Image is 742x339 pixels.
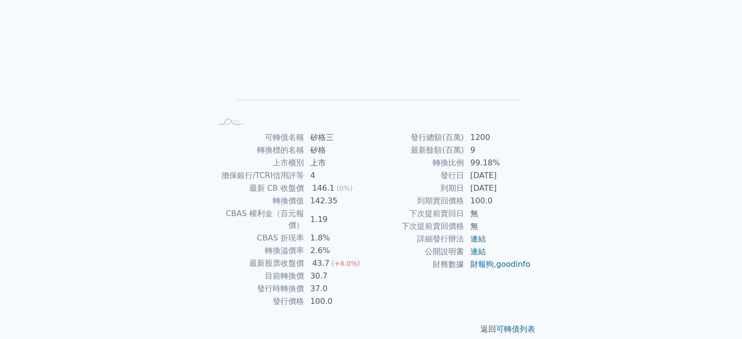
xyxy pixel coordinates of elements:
a: 連結 [470,247,486,256]
td: 上市櫃別 [211,157,304,169]
td: 公開說明書 [371,245,464,258]
td: 1.8% [304,232,371,244]
td: 發行總額(百萬) [371,131,464,144]
td: 100.0 [304,295,371,308]
td: 下次提前賣回價格 [371,220,464,233]
td: 轉換價值 [211,195,304,207]
td: 9 [464,144,531,157]
td: 矽格三 [304,131,371,144]
td: 上市 [304,157,371,169]
td: 可轉債名稱 [211,131,304,144]
a: 連結 [470,234,486,243]
td: 無 [464,220,531,233]
td: 轉換比例 [371,157,464,169]
td: , [464,258,531,271]
td: 目前轉換價 [211,270,304,282]
td: 下次提前賣回日 [371,207,464,220]
td: 30.7 [304,270,371,282]
td: 到期賣回價格 [371,195,464,207]
td: CBAS 折現率 [211,232,304,244]
td: 發行價格 [211,295,304,308]
td: 100.0 [464,195,531,207]
td: 無 [464,207,531,220]
td: CBAS 權利金（百元報價） [211,207,304,232]
td: 99.18% [464,157,531,169]
div: 43.7 [310,258,332,269]
td: 矽格 [304,144,371,157]
a: 財報狗 [470,259,494,269]
td: 財務數據 [371,258,464,271]
span: (+4.0%) [331,259,360,267]
td: 1.19 [304,207,371,232]
td: [DATE] [464,169,531,182]
td: 4 [304,169,371,182]
td: 2.6% [304,244,371,257]
td: 142.35 [304,195,371,207]
td: 到期日 [371,182,464,195]
td: 發行日 [371,169,464,182]
td: 1200 [464,131,531,144]
td: 轉換標的名稱 [211,144,304,157]
p: 返回 [200,323,543,335]
td: 轉換溢價率 [211,244,304,257]
td: 詳細發行辦法 [371,233,464,245]
td: 最新股票收盤價 [211,257,304,270]
td: 發行時轉換價 [211,282,304,295]
td: [DATE] [464,182,531,195]
td: 最新 CB 收盤價 [211,182,304,195]
a: 可轉債列表 [496,324,535,334]
td: 最新餘額(百萬) [371,144,464,157]
td: 37.0 [304,282,371,295]
a: goodinfo [496,259,530,269]
td: 擔保銀行/TCRI信用評等 [211,169,304,182]
span: (0%) [337,184,353,192]
div: 146.1 [310,182,337,194]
